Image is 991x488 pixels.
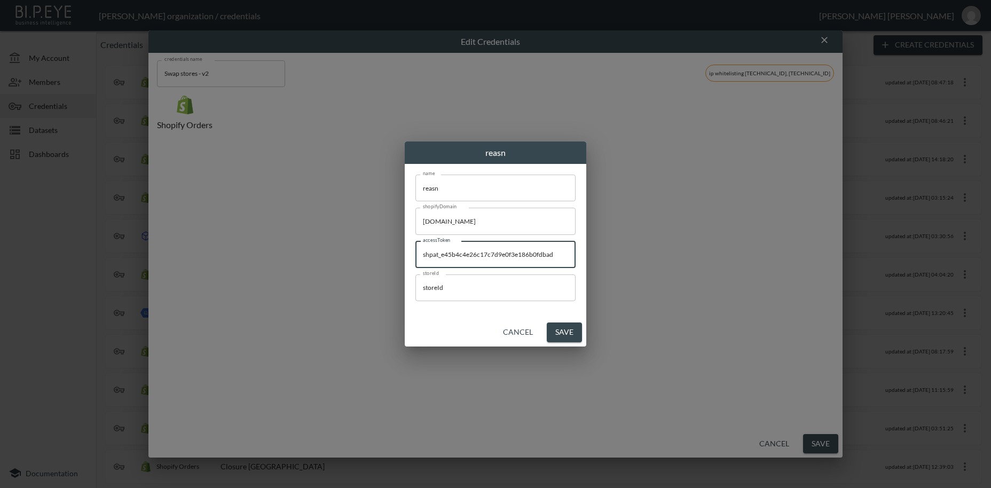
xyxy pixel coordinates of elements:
button: Cancel [499,322,537,342]
label: shopifyDomain [423,203,457,210]
label: accessToken [423,237,451,243]
h2: reasn [405,141,586,164]
label: name [423,170,435,177]
label: storeId [423,270,439,277]
button: Save [547,322,582,342]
